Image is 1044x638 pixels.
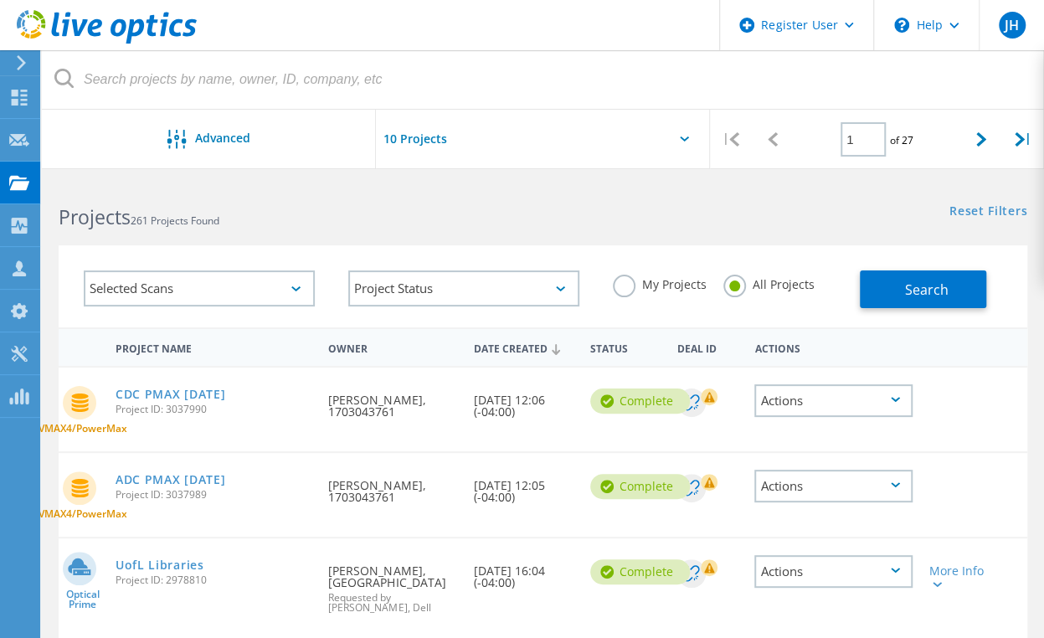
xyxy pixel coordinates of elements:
[328,593,457,613] span: Requested by [PERSON_NAME], Dell
[39,509,127,519] span: VMAX4/PowerMax
[195,132,250,144] span: Advanced
[116,388,226,400] a: CDC PMAX [DATE]
[59,203,131,230] b: Projects
[582,332,669,363] div: Status
[320,538,465,630] div: [PERSON_NAME], [GEOGRAPHIC_DATA]
[746,332,920,363] div: Actions
[590,559,690,584] div: Complete
[116,575,312,585] span: Project ID: 2978810
[905,280,949,299] span: Search
[348,270,579,306] div: Project Status
[754,384,912,417] div: Actions
[710,110,752,169] div: |
[107,332,321,363] div: Project Name
[949,205,1027,219] a: Reset Filters
[116,559,204,571] a: UofL Libraries
[1005,18,1019,32] span: JH
[754,470,912,502] div: Actions
[116,404,312,414] span: Project ID: 3037990
[116,490,312,500] span: Project ID: 3037989
[39,424,127,434] span: VMAX4/PowerMax
[860,270,986,308] button: Search
[465,538,582,605] div: [DATE] 16:04 (-04:00)
[17,35,197,47] a: Live Optics Dashboard
[590,388,690,414] div: Complete
[320,368,465,435] div: [PERSON_NAME], 1703043761
[465,368,582,435] div: [DATE] 12:06 (-04:00)
[754,555,912,588] div: Actions
[890,133,913,147] span: of 27
[613,275,707,291] label: My Projects
[59,589,107,610] span: Optical Prime
[320,453,465,520] div: [PERSON_NAME], 1703043761
[669,332,747,363] div: Deal Id
[131,214,219,228] span: 261 Projects Found
[320,332,465,363] div: Owner
[465,332,582,363] div: Date Created
[723,275,815,291] label: All Projects
[590,474,690,499] div: Complete
[1002,110,1044,169] div: |
[894,18,909,33] svg: \n
[116,474,226,486] a: ADC PMAX [DATE]
[465,453,582,520] div: [DATE] 12:05 (-04:00)
[929,565,990,589] div: More Info
[84,270,315,306] div: Selected Scans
